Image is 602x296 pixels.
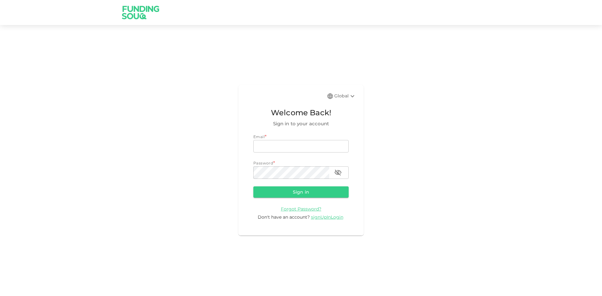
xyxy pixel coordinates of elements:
input: password [253,166,329,179]
span: signUpInLogin [311,214,343,220]
input: email [253,140,349,153]
span: Sign in to your account [253,120,349,127]
span: Welcome Back! [253,107,349,119]
span: Don't have an account? [258,214,310,220]
button: Sign in [253,186,349,198]
span: Password [253,161,273,165]
span: Email [253,134,265,139]
a: Forgot Password? [281,206,321,212]
div: Global [334,92,356,100]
